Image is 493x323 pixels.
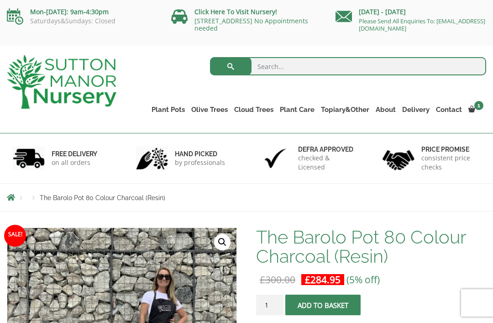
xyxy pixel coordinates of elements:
a: Olive Trees [188,103,231,116]
img: 1.jpg [13,147,45,170]
p: on all orders [52,158,97,167]
p: Saturdays&Sundays: Closed [7,17,157,25]
p: by professionals [175,158,225,167]
input: Search... [210,57,486,75]
p: checked & Licensed [298,154,357,172]
input: Product quantity [256,295,283,315]
h6: Defra approved [298,145,357,154]
a: Plant Pots [148,103,188,116]
a: Contact [433,103,465,116]
a: Click Here To Visit Nursery! [194,7,277,16]
a: Please Send All Enquiries To: [EMAIL_ADDRESS][DOMAIN_NAME] [359,17,485,32]
p: [DATE] - [DATE] [336,6,486,17]
a: 1 [465,103,486,116]
img: logo [7,55,116,109]
img: 2.jpg [136,147,168,170]
button: Add to basket [285,295,361,315]
span: (5% off) [346,273,380,286]
span: Sale! [4,225,26,247]
a: Topiary&Other [318,103,372,116]
img: 4.jpg [383,144,414,172]
span: £ [260,273,265,286]
img: 3.jpg [259,147,291,170]
a: Plant Care [277,103,318,116]
a: View full-screen image gallery [214,234,231,250]
a: Cloud Trees [231,103,277,116]
span: £ [305,273,310,286]
p: consistent price checks [421,154,480,172]
h6: FREE DELIVERY [52,150,97,158]
h6: Price promise [421,145,480,154]
span: 1 [474,101,483,110]
bdi: 300.00 [260,273,295,286]
h1: The Barolo Pot 80 Colour Charcoal (Resin) [256,228,486,266]
nav: Breadcrumbs [7,194,486,201]
a: About [372,103,399,116]
span: The Barolo Pot 80 Colour Charcoal (Resin) [40,194,165,201]
a: [STREET_ADDRESS] No Appointments needed [194,16,308,32]
h6: hand picked [175,150,225,158]
p: Mon-[DATE]: 9am-4:30pm [7,6,157,17]
bdi: 284.95 [305,273,341,286]
a: Delivery [399,103,433,116]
